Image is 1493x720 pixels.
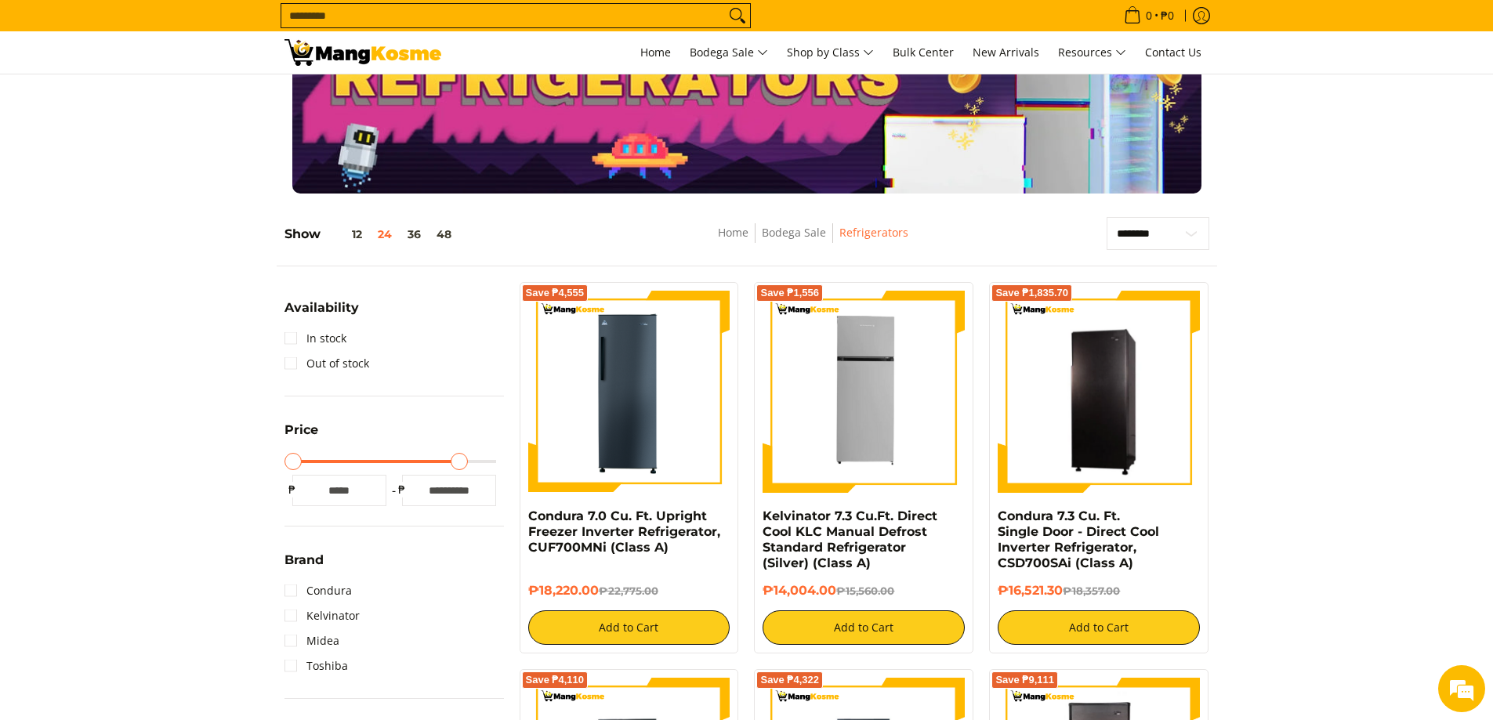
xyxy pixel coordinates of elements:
[284,603,360,628] a: Kelvinator
[284,482,300,497] span: ₱
[394,482,410,497] span: ₱
[400,228,429,241] button: 36
[526,288,585,298] span: Save ₱4,555
[763,291,965,493] img: Kelvinator 7.3 Cu.Ft. Direct Cool KLC Manual Defrost Standard Refrigerator (Silver) (Class A)
[1158,10,1176,21] span: ₱0
[632,31,679,74] a: Home
[284,424,318,448] summary: Open
[1058,43,1126,63] span: Resources
[284,554,324,566] span: Brand
[528,583,730,599] h6: ₱18,220.00
[284,302,359,326] summary: Open
[284,554,324,578] summary: Open
[321,228,370,241] button: 12
[763,508,937,570] a: Kelvinator 7.3 Cu.Ft. Direct Cool KLC Manual Defrost Standard Refrigerator (Silver) (Class A)
[284,302,359,314] span: Availability
[762,225,826,240] a: Bodega Sale
[836,584,894,597] del: ₱15,560.00
[839,225,908,240] a: Refrigerators
[370,228,400,241] button: 24
[965,31,1047,74] a: New Arrivals
[599,584,658,597] del: ₱22,775.00
[1050,31,1134,74] a: Resources
[284,653,348,678] a: Toshiba
[779,31,882,74] a: Shop by Class
[284,39,441,66] img: Bodega Sale Refrigerator l Mang Kosme: Home Appliances Warehouse Sale
[457,31,1209,74] nav: Main Menu
[760,675,819,685] span: Save ₱4,322
[284,326,346,351] a: In stock
[1063,584,1120,597] del: ₱18,357.00
[690,43,768,63] span: Bodega Sale
[763,610,965,645] button: Add to Cart
[995,288,1068,298] span: Save ₱1,835.70
[760,288,819,298] span: Save ₱1,556
[528,508,720,555] a: Condura 7.0 Cu. Ft. Upright Freezer Inverter Refrigerator, CUF700MNi (Class A)
[995,675,1054,685] span: Save ₱9,111
[526,675,585,685] span: Save ₱4,110
[1145,45,1201,60] span: Contact Us
[682,31,776,74] a: Bodega Sale
[284,351,369,376] a: Out of stock
[763,583,965,599] h6: ₱14,004.00
[998,508,1159,570] a: Condura 7.3 Cu. Ft. Single Door - Direct Cool Inverter Refrigerator, CSD700SAi (Class A)
[885,31,962,74] a: Bulk Center
[608,223,1019,259] nav: Breadcrumbs
[528,291,730,493] img: Condura 7.0 Cu. Ft. Upright Freezer Inverter Refrigerator, CUF700MNi (Class A)
[998,293,1200,490] img: Condura 7.3 Cu. Ft. Single Door - Direct Cool Inverter Refrigerator, CSD700SAi (Class A)
[1137,31,1209,74] a: Contact Us
[973,45,1039,60] span: New Arrivals
[284,424,318,436] span: Price
[787,43,874,63] span: Shop by Class
[284,628,339,653] a: Midea
[998,610,1200,645] button: Add to Cart
[284,578,352,603] a: Condura
[284,226,459,242] h5: Show
[528,610,730,645] button: Add to Cart
[725,4,750,27] button: Search
[718,225,748,240] a: Home
[1119,7,1179,24] span: •
[1143,10,1154,21] span: 0
[429,228,459,241] button: 48
[640,45,671,60] span: Home
[998,583,1200,599] h6: ₱16,521.30
[893,45,954,60] span: Bulk Center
